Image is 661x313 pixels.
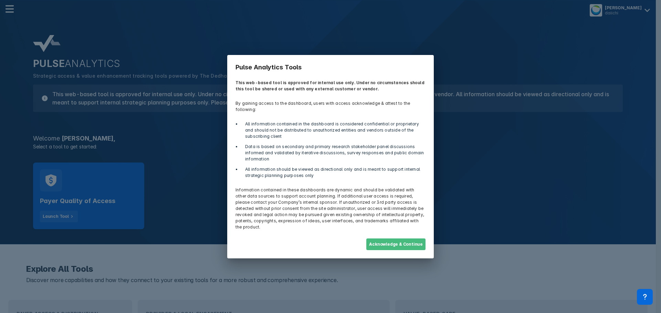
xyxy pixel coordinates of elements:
li: Data is based on secondary and primary research stakeholder panel discussions informed and valida... [241,144,426,162]
p: This web-based tool is approved for internal use only. Under no circumstances should this tool be... [231,76,430,96]
li: All information should be viewed as directional only and is meant to support internal strategic p... [241,166,426,179]
p: By gaining access to the dashboard, users with access acknowledge & attest to the following: [231,96,430,117]
h3: Pulse Analytics Tools [231,59,430,76]
li: All information contained in the dashboard is considered confidential or proprietary and should n... [241,121,426,139]
div: Contact Support [637,289,653,305]
p: Information contained in these dashboards are dynamic and should be validated with other data sou... [231,183,430,234]
button: Acknowledge & Continue [366,238,426,250]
